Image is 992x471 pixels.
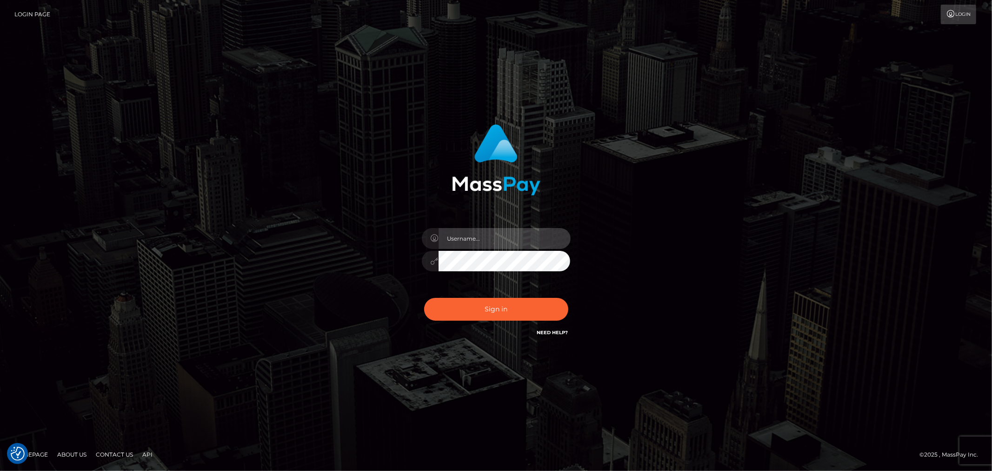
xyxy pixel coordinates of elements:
a: About Us [53,447,90,462]
button: Consent Preferences [11,447,25,461]
a: Contact Us [92,447,137,462]
a: Login [941,5,976,24]
input: Username... [439,228,571,249]
a: API [139,447,156,462]
img: MassPay Login [452,124,540,195]
img: Revisit consent button [11,447,25,461]
a: Need Help? [537,330,568,336]
button: Sign in [424,298,568,321]
a: Homepage [10,447,52,462]
a: Login Page [14,5,50,24]
div: © 2025 , MassPay Inc. [919,450,985,460]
